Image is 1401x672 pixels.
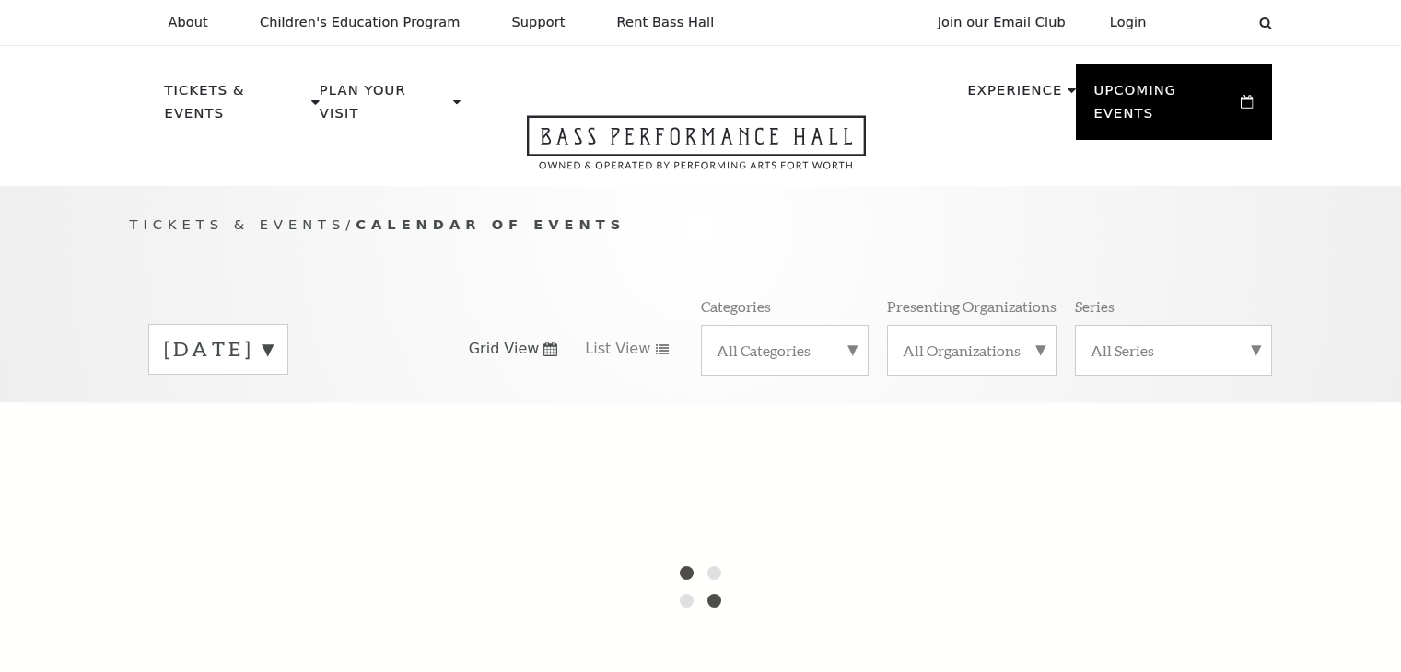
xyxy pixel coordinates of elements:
[356,216,625,232] span: Calendar of Events
[164,335,273,364] label: [DATE]
[617,15,715,30] p: Rent Bass Hall
[169,15,208,30] p: About
[887,296,1057,316] p: Presenting Organizations
[1091,341,1256,360] label: All Series
[260,15,461,30] p: Children's Education Program
[585,339,650,359] span: List View
[1075,296,1115,316] p: Series
[320,79,449,135] p: Plan Your Visit
[717,341,853,360] label: All Categories
[512,15,566,30] p: Support
[130,216,346,232] span: Tickets & Events
[1094,79,1237,135] p: Upcoming Events
[967,79,1062,112] p: Experience
[165,79,308,135] p: Tickets & Events
[1176,14,1242,31] select: Select:
[469,339,540,359] span: Grid View
[130,214,1272,237] p: /
[701,296,771,316] p: Categories
[903,341,1041,360] label: All Organizations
